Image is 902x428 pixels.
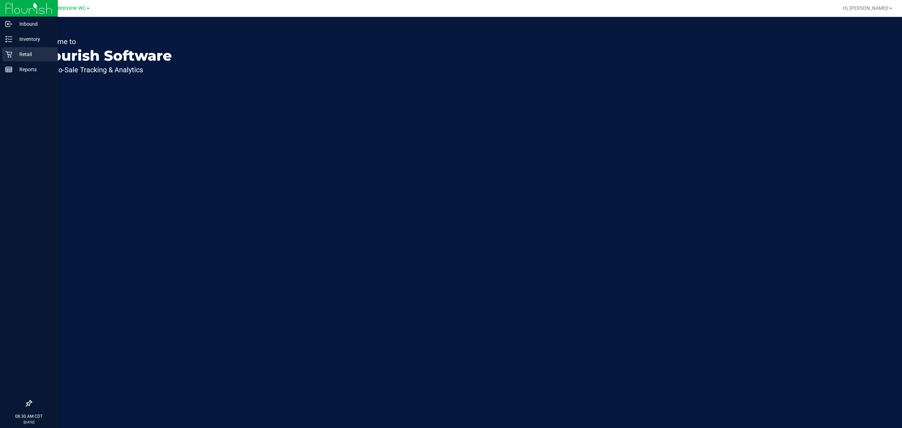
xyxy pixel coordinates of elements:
[38,49,172,63] p: Flourish Software
[12,65,55,74] p: Reports
[5,36,12,43] inline-svg: Inventory
[12,35,55,43] p: Inventory
[12,20,55,28] p: Inbound
[38,38,172,45] p: Welcome to
[5,51,12,58] inline-svg: Retail
[5,20,12,27] inline-svg: Inbound
[5,66,12,73] inline-svg: Reports
[38,66,172,73] p: Seed-to-Sale Tracking & Analytics
[843,5,889,11] span: Hi, [PERSON_NAME]!
[54,5,86,11] span: Crestview WC
[3,413,55,420] p: 08:30 AM CDT
[12,50,55,59] p: Retail
[3,420,55,425] p: [DATE]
